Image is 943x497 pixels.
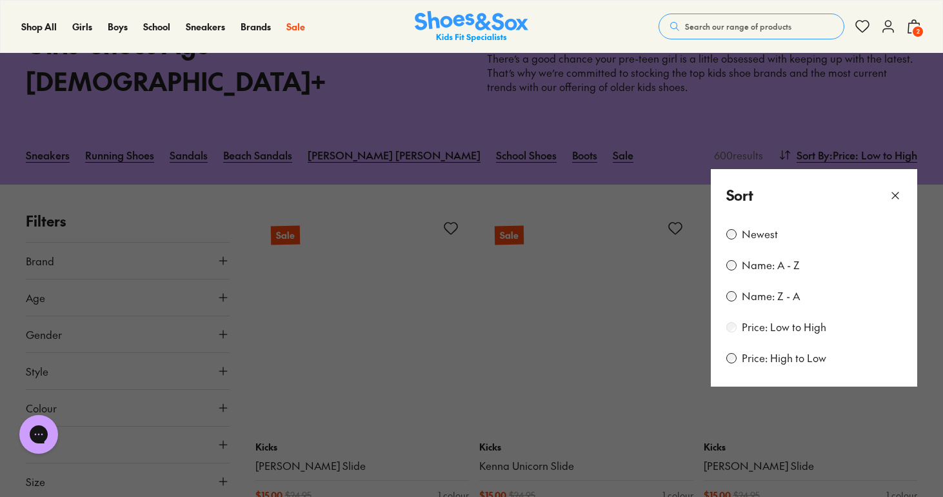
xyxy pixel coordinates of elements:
span: Shop All [21,20,57,33]
span: Boys [108,20,128,33]
img: SNS_Logo_Responsive.svg [415,11,528,43]
button: 2 [906,12,922,41]
label: Name: Z - A [742,289,800,303]
a: Boys [108,20,128,34]
a: Shoes & Sox [415,11,528,43]
span: School [143,20,170,33]
button: Search our range of products [659,14,844,39]
a: Shop All [21,20,57,34]
label: Price: Low to High [742,320,826,334]
label: Price: High to Low [742,351,826,365]
span: Girls [72,20,92,33]
span: Sale [286,20,305,33]
label: Newest [742,227,778,241]
iframe: Gorgias live chat messenger [13,411,65,458]
span: Sneakers [186,20,225,33]
span: Brands [241,20,271,33]
a: Girls [72,20,92,34]
a: Sale [286,20,305,34]
a: Sneakers [186,20,225,34]
label: Name: A - Z [742,258,800,272]
a: Brands [241,20,271,34]
p: Sort [726,185,753,206]
span: 2 [911,25,924,38]
span: Search our range of products [685,21,791,32]
a: School [143,20,170,34]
